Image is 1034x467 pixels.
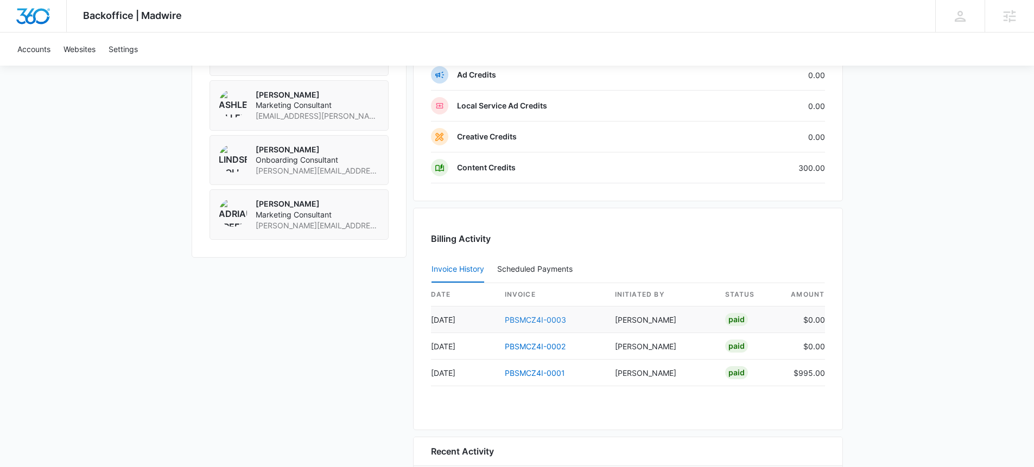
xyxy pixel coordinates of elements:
[782,283,825,306] th: amount
[431,232,825,245] h3: Billing Activity
[505,368,565,378] a: PBSMCZ4I-0001
[497,265,577,273] div: Scheduled Payments
[457,131,517,142] p: Creative Credits
[606,306,716,333] td: [PERSON_NAME]
[219,144,247,172] img: Lindsey Collett
[496,283,606,306] th: invoice
[256,100,379,111] span: Marketing Consultant
[782,333,825,360] td: $0.00
[83,10,182,21] span: Backoffice | Madwire
[219,89,247,118] img: Ashleigh Allen
[782,306,825,333] td: $0.00
[710,121,825,152] td: 0.00
[725,340,748,353] div: Paid
[431,306,496,333] td: [DATE]
[256,111,379,121] span: [EMAIL_ADDRESS][PERSON_NAME][DOMAIN_NAME]
[256,144,379,155] p: [PERSON_NAME]
[606,283,716,306] th: Initiated By
[710,152,825,183] td: 300.00
[256,199,379,209] p: [PERSON_NAME]
[782,360,825,386] td: $995.00
[457,69,496,80] p: Ad Credits
[11,33,57,66] a: Accounts
[431,445,494,458] h6: Recent Activity
[256,220,379,231] span: [PERSON_NAME][EMAIL_ADDRESS][PERSON_NAME][DOMAIN_NAME]
[256,165,379,176] span: [PERSON_NAME][EMAIL_ADDRESS][PERSON_NAME][DOMAIN_NAME]
[606,333,716,360] td: [PERSON_NAME]
[725,313,748,326] div: Paid
[457,100,547,111] p: Local Service Ad Credits
[505,342,566,351] a: PBSMCZ4I-0002
[716,283,782,306] th: status
[256,155,379,165] span: Onboarding Consultant
[431,283,496,306] th: date
[710,60,825,91] td: 0.00
[710,91,825,121] td: 0.00
[256,209,379,220] span: Marketing Consultant
[431,333,496,360] td: [DATE]
[256,89,379,100] p: [PERSON_NAME]
[219,199,247,227] img: Adriann Freeman
[606,360,716,386] td: [PERSON_NAME]
[505,315,566,324] a: PBSMCZ4I-0003
[57,33,102,66] a: Websites
[432,257,484,283] button: Invoice History
[457,162,516,173] p: Content Credits
[725,366,748,379] div: Paid
[431,360,496,386] td: [DATE]
[102,33,144,66] a: Settings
